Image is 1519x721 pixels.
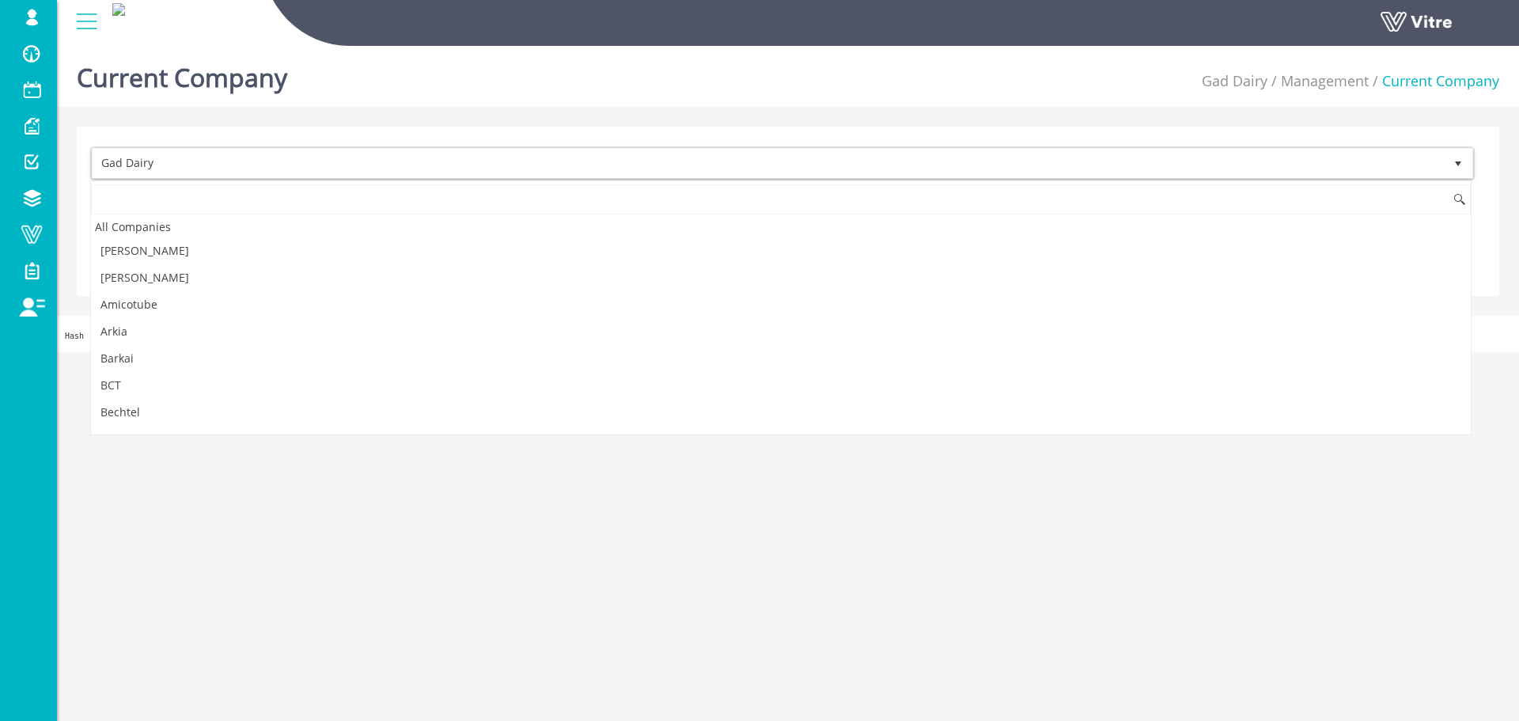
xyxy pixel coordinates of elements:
span: Gad Dairy [93,149,1444,177]
li: BCT [91,372,1471,399]
li: Barkai [91,345,1471,372]
li: [PERSON_NAME] [91,264,1471,291]
div: All Companies [91,216,1471,237]
h1: Current Company [77,40,287,107]
span: select [1444,149,1472,178]
span: Hash 'fd46216' Date '[DATE] 15:20:00 +0000' Branch 'Production' [65,332,365,340]
li: Current Company [1369,71,1499,92]
li: [PERSON_NAME] [91,237,1471,264]
li: Amicotube [91,291,1471,318]
li: Arkia [91,318,1471,345]
li: BOI [91,426,1471,453]
img: b8638025-6a45-4b02-a323-33aa28809a33.png [112,3,125,16]
li: Management [1267,71,1369,92]
a: Gad Dairy [1202,71,1267,90]
li: Bechtel [91,399,1471,426]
